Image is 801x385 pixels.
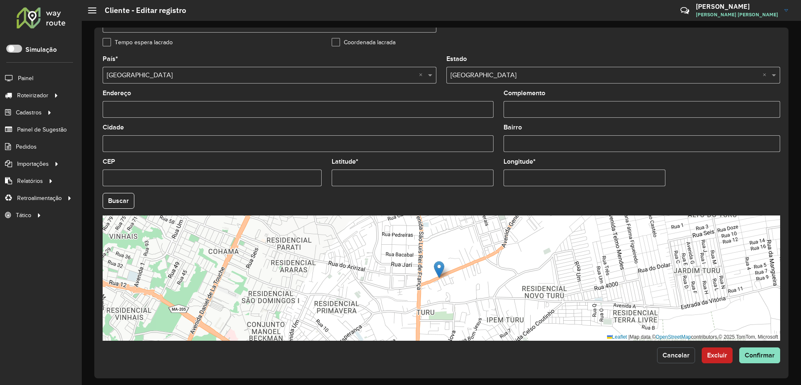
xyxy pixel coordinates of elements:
[657,347,695,363] button: Cancelar
[656,334,691,340] a: OpenStreetMap
[103,54,118,64] label: País
[504,122,522,132] label: Bairro
[504,157,536,167] label: Longitude
[702,347,733,363] button: Excluir
[332,157,358,167] label: Latitude
[696,11,778,18] span: [PERSON_NAME] [PERSON_NAME]
[605,334,780,341] div: Map data © contributors,© 2025 TomTom, Microsoft
[103,88,131,98] label: Endereço
[739,347,780,363] button: Confirmar
[103,38,173,47] label: Tempo espera lacrado
[628,334,630,340] span: |
[332,38,395,47] label: Coordenada lacrada
[16,211,31,220] span: Tático
[16,108,42,117] span: Cadastros
[16,142,37,151] span: Pedidos
[419,70,426,80] span: Clear all
[96,6,186,15] h2: Cliente - Editar registro
[707,352,727,359] span: Excluir
[676,2,694,20] a: Contato Rápido
[103,157,115,167] label: CEP
[17,177,43,185] span: Relatórios
[745,352,775,359] span: Confirmar
[17,160,49,168] span: Importações
[25,45,57,55] label: Simulação
[607,334,627,340] a: Leaflet
[17,125,67,134] span: Painel de Sugestão
[662,352,690,359] span: Cancelar
[446,54,467,64] label: Estado
[504,88,545,98] label: Complemento
[17,91,48,100] span: Roteirizador
[18,74,33,83] span: Painel
[434,261,444,278] img: Marker
[696,3,778,10] h3: [PERSON_NAME]
[17,194,62,203] span: Retroalimentação
[763,70,770,80] span: Clear all
[103,193,134,209] button: Buscar
[103,122,124,132] label: Cidade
